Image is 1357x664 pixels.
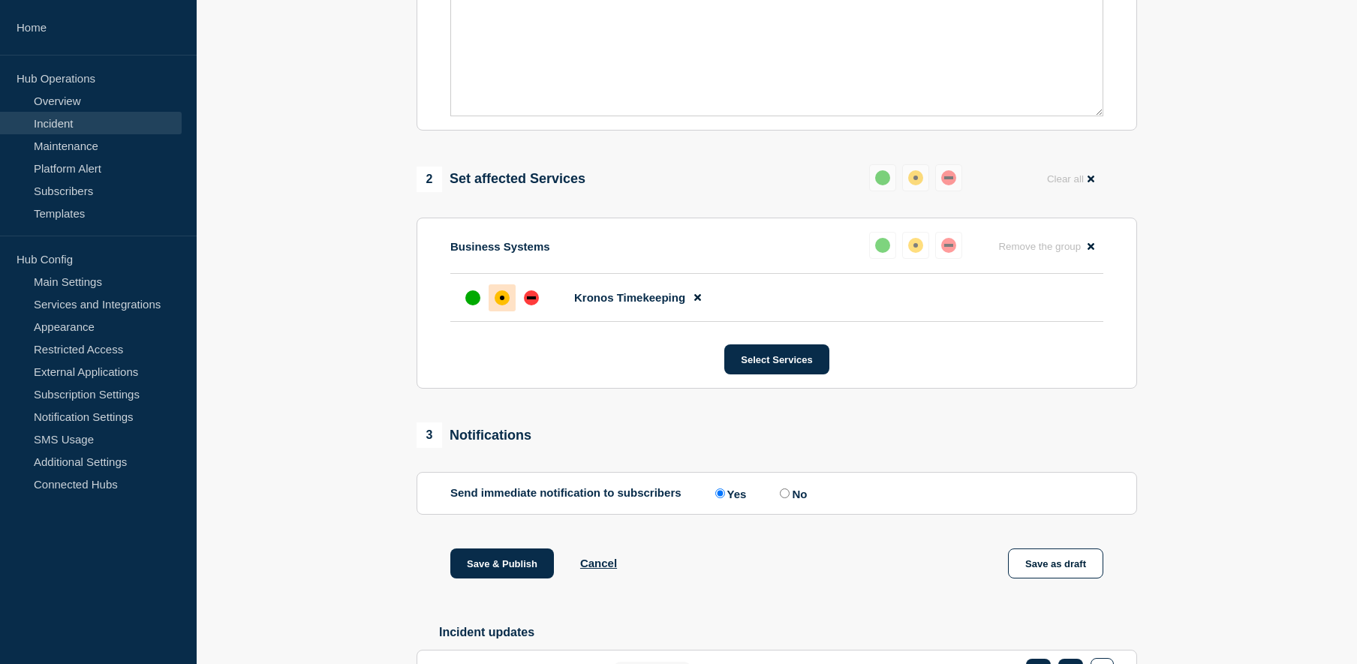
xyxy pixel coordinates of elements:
[439,626,1137,639] h2: Incident updates
[417,422,442,448] span: 3
[875,238,890,253] div: up
[450,240,550,253] p: Business Systems
[941,238,956,253] div: down
[935,164,962,191] button: down
[450,486,1103,500] div: Send immediate notification to subscribers
[417,167,442,192] span: 2
[574,291,685,304] span: Kronos Timekeeping
[417,422,531,448] div: Notifications
[875,170,890,185] div: up
[869,164,896,191] button: up
[935,232,962,259] button: down
[1038,164,1103,194] button: Clear all
[450,486,682,500] p: Send immediate notification to subscribers
[524,290,539,305] div: down
[495,290,510,305] div: affected
[715,488,725,498] input: Yes
[998,241,1081,252] span: Remove the group
[869,232,896,259] button: up
[941,170,956,185] div: down
[1008,548,1103,578] button: Save as draft
[580,557,617,569] button: Cancel
[780,488,790,498] input: No
[902,164,929,191] button: affected
[724,344,829,374] button: Select Services
[465,290,480,305] div: up
[712,486,747,500] label: Yes
[417,167,585,192] div: Set affected Services
[989,232,1103,261] button: Remove the group
[908,238,923,253] div: affected
[902,232,929,259] button: affected
[450,548,554,578] button: Save & Publish
[776,486,807,500] label: No
[908,170,923,185] div: affected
